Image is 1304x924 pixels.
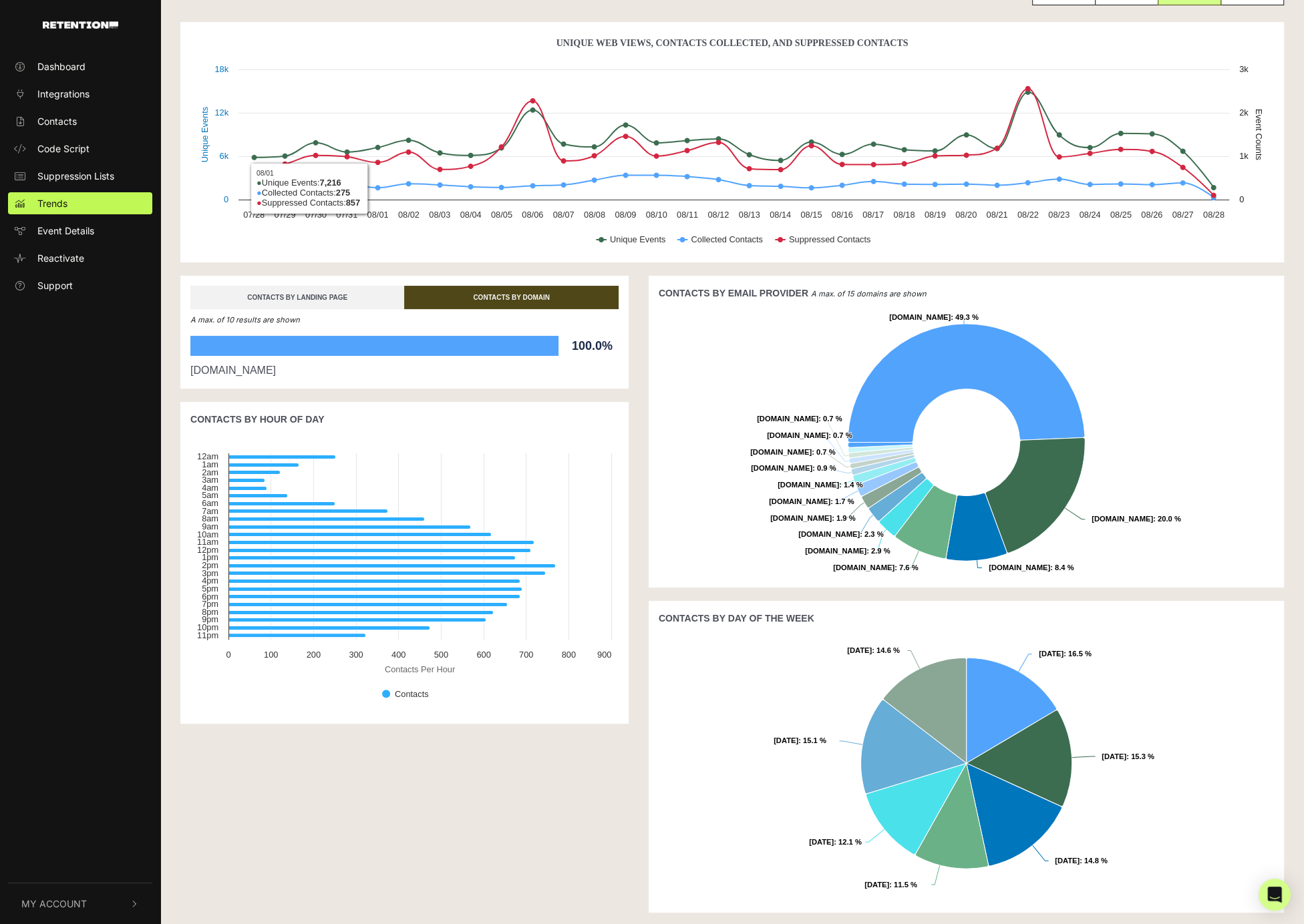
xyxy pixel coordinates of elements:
text: Event Counts [1254,109,1264,160]
text: : 14.8 % [1055,857,1108,865]
text: 6k [219,151,228,161]
text: 08/09 [615,210,636,220]
text: : 1.9 % [770,514,855,522]
a: Event Details [8,220,152,242]
span: Event Details [37,224,94,238]
tspan: [DOMAIN_NAME] [805,547,866,555]
text: 7am [202,506,218,516]
tspan: [DOMAIN_NAME] [770,514,832,522]
a: Trends [8,192,152,214]
text: 1am [202,459,218,469]
text: 07/31 [336,210,357,220]
text: : 1.7 % [769,497,854,505]
a: Integrations [8,83,152,105]
text: 900 [597,650,611,660]
div: [DOMAIN_NAME] [190,363,619,379]
text: Unique Web Views, Contacts Collected, And Suppressed Contacts [556,38,909,48]
text: 6pm [202,592,218,602]
text: : 0.7 % [757,415,842,423]
a: CONTACTS BY LANDING PAGE [190,286,404,309]
img: Retention.com [43,21,118,29]
text: 7pm [202,599,218,609]
span: Code Script [37,142,90,156]
text: : 0.7 % [767,431,852,439]
tspan: [DOMAIN_NAME] [751,464,812,472]
a: Support [8,274,152,296]
text: : 49.3 % [889,313,979,321]
text: : 8.4 % [989,563,1074,571]
tspan: [DATE] [1055,857,1080,865]
text: 100 [264,650,278,660]
a: Code Script [8,138,152,160]
text: 9pm [202,614,218,624]
text: 08/21 [986,210,1007,220]
span: Support [37,278,73,292]
text: 9am [202,521,218,531]
text: 08/16 [832,210,853,220]
text: Contacts Per Hour [385,664,456,674]
strong: CONTACTS BY DAY OF THE WEEK [659,613,814,624]
text: : 7.6 % [833,563,918,571]
text: 1pm [202,552,218,562]
text: 2pm [202,560,218,570]
text: 12k [214,107,228,118]
text: 700 [519,650,533,660]
text: 08/15 [800,210,822,220]
text: 8pm [202,607,218,617]
text: 08/01 [367,210,389,220]
text: 08/04 [460,210,482,220]
text: 1k [1239,151,1249,161]
text: 400 [391,650,405,660]
text: 2am [202,467,218,477]
text: 4pm [202,575,218,586]
text: 08/14 [770,210,791,220]
tspan: [DOMAIN_NAME] [1092,515,1153,523]
text: : 1.4 % [778,481,862,489]
tspan: [DOMAIN_NAME] [750,448,812,456]
span: 100.0% [565,336,619,356]
text: 0 [1239,194,1244,204]
text: Unique Events [200,107,210,162]
text: 07/28 [243,210,265,220]
text: 08/23 [1048,210,1070,220]
a: Dashboard [8,55,152,77]
text: 200 [307,650,321,660]
div: Open Intercom Messenger [1259,879,1291,911]
text: 600 [476,650,490,660]
text: 0 [224,194,228,204]
text: 8am [202,513,218,523]
text: : 16.5 % [1039,650,1092,658]
tspan: [DATE] [809,838,834,846]
span: Contacts [37,114,77,128]
span: Reactivate [37,251,84,265]
text: : 0.9 % [751,464,836,472]
text: 08/06 [522,210,543,220]
text: Collected Contacts [691,234,762,244]
text: 5am [202,490,218,500]
text: : 15.1 % [774,736,826,744]
text: 08/05 [491,210,512,220]
text: 08/26 [1141,210,1162,220]
text: 08/28 [1203,210,1225,220]
text: 08/18 [893,210,915,220]
text: 0 [226,650,230,660]
text: 10am [197,529,218,539]
text: 3k [1239,64,1249,74]
em: A max. of 10 results are shown [190,315,300,324]
em: A max. of 15 domains are shown [811,289,927,298]
tspan: [DOMAIN_NAME] [798,530,860,538]
a: CONTACTS BY DOMAIN [404,286,618,309]
strong: CONTACTS BY HOUR OF DAY [190,414,324,425]
text: 08/08 [584,210,605,220]
text: 6am [202,498,218,508]
text: 08/02 [398,210,420,220]
text: Suppressed Contacts [789,234,870,244]
text: 11am [197,537,218,547]
tspan: [DOMAIN_NAME] [833,563,894,571]
tspan: [DATE] [864,881,889,889]
text: 08/10 [646,210,667,220]
text: 300 [349,650,363,660]
text: : 15.3 % [1102,752,1154,760]
text: 08/12 [707,210,729,220]
text: 3am [202,475,218,485]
